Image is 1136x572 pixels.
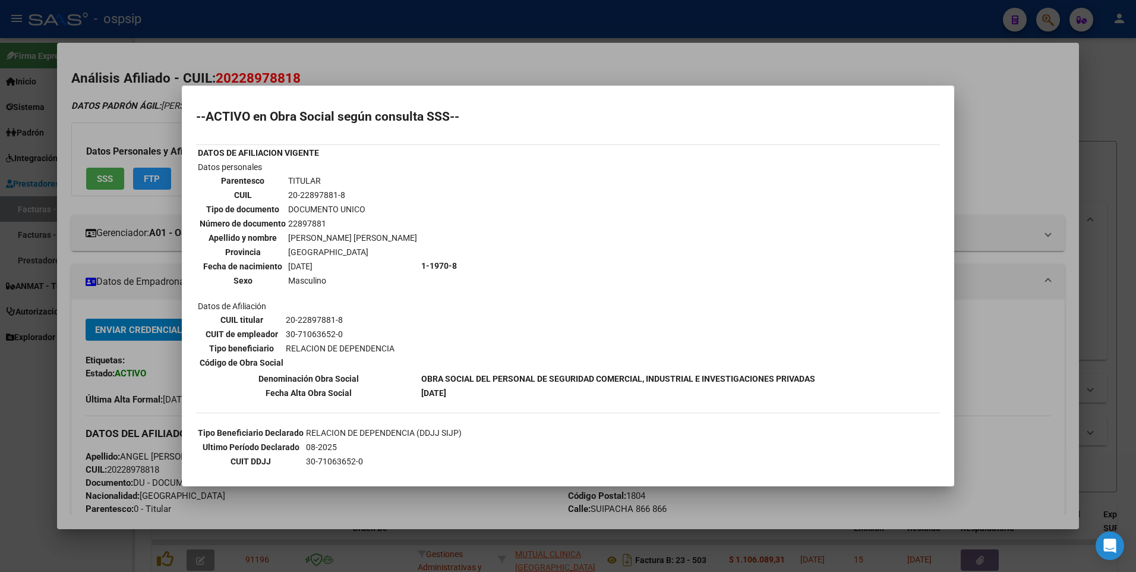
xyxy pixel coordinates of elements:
td: Masculino [288,274,418,287]
th: Fecha Alta Obra Social [197,386,419,400]
th: Fecha de nacimiento [199,260,286,273]
td: [PERSON_NAME] [PERSON_NAME] [288,231,418,244]
h2: --ACTIVO en Obra Social según consulta SSS-- [196,111,940,122]
td: Datos personales Datos de Afiliación [197,161,419,371]
th: CUIL titular [199,313,284,326]
th: Apellido y nombre [199,231,286,244]
td: 20-22897881-8 [288,188,418,202]
b: OBRA SOCIAL DEL PERSONAL DE SEGURIDAD COMERCIAL, INDUSTRIAL E INVESTIGACIONES PRIVADAS [421,374,815,384]
td: 20-22897881-8 [285,313,395,326]
th: Provincia [199,246,286,259]
td: DOCUMENTO UNICO [288,203,418,216]
th: Número de documento [199,217,286,230]
td: RELACION DE DEPENDENCIA (DDJJ SIJP) [305,426,726,439]
td: 119708-OBRA SOCIAL DEL PERSONAL DE SEGURIDAD COMERCIAL, INDUSTRIAL E INVESTIGACIONES PRIVADAS [305,469,726,482]
td: 08-2025 [305,441,726,454]
th: CUIT DDJJ [197,455,304,468]
th: Tipo beneficiario [199,342,284,355]
th: Código de Obra Social [199,356,284,369]
th: Ultimo Período Declarado [197,441,304,454]
th: CUIT de empleador [199,328,284,341]
td: RELACION DE DEPENDENCIA [285,342,395,355]
td: [GEOGRAPHIC_DATA] [288,246,418,259]
b: 1-1970-8 [421,261,457,271]
b: [DATE] [421,388,446,398]
th: Parentesco [199,174,286,187]
td: 30-71063652-0 [305,455,726,468]
th: Denominación Obra Social [197,372,419,385]
td: 30-71063652-0 [285,328,395,341]
th: Tipo de documento [199,203,286,216]
div: Open Intercom Messenger [1096,532,1124,560]
th: Sexo [199,274,286,287]
td: TITULAR [288,174,418,187]
th: CUIL [199,188,286,202]
td: 22897881 [288,217,418,230]
b: DATOS DE AFILIACION VIGENTE [198,148,319,158]
th: Tipo Beneficiario Declarado [197,426,304,439]
td: [DATE] [288,260,418,273]
th: Obra Social DDJJ [197,469,304,482]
